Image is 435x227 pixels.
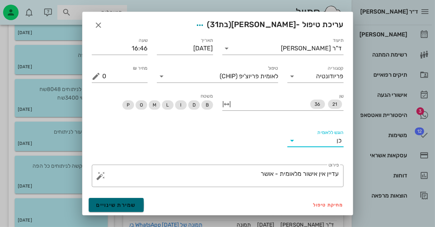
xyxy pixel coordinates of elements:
[89,198,144,212] button: שמירת שינויים
[201,93,213,99] span: משטח
[96,202,136,208] span: שמירת שינויים
[207,20,232,29] span: (בת )
[126,100,129,110] span: P
[333,38,344,43] label: תיעוד
[313,202,344,208] span: מחיקת טיפול
[310,199,347,210] button: מחיקת טיפול
[315,100,320,109] span: 36
[133,65,148,71] label: מחיר ₪
[139,38,148,43] label: שעה
[333,100,337,109] span: 21
[222,42,344,55] div: תיעודד"ר [PERSON_NAME]
[193,18,344,32] span: עריכת טיפול -
[205,100,208,110] span: B
[166,100,169,110] span: L
[210,20,219,29] span: 31
[201,38,213,43] label: תאריך
[339,93,343,99] label: שן
[92,72,101,81] button: מחיר ₪ appended action
[231,20,296,29] span: [PERSON_NAME]
[239,73,278,80] span: לאומית פריוצ'יפ
[281,45,342,52] div: ד"ר [PERSON_NAME]
[180,100,181,110] span: I
[328,162,339,168] label: פירוט
[220,73,237,80] span: (CHIP)
[152,100,156,110] span: M
[317,130,344,136] label: הוגש ללאומית
[139,100,143,110] span: O
[268,65,278,71] label: טיפול
[337,137,342,144] div: כן
[287,134,344,147] div: הוגש ללאומיתכן
[328,65,344,71] label: קטגוריה
[192,100,195,110] span: D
